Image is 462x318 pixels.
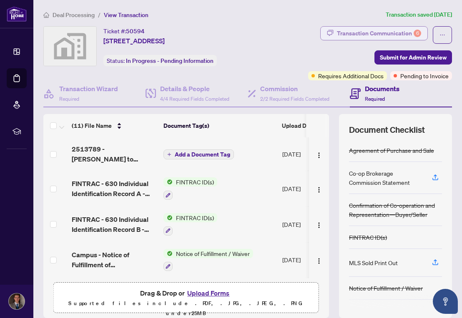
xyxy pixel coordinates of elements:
[400,71,449,80] span: Pending to Invoice
[349,233,387,242] div: FINTRAC ID(s)
[282,121,315,130] span: Upload Date
[349,146,434,155] div: Agreement of Purchase and Sale
[72,214,157,234] span: FINTRAC - 630 Individual Identification Record B - PropTx-OREA_[DATE] 14_10_19.pdf
[173,213,217,222] span: FINTRAC ID(s)
[414,30,421,37] div: 6
[160,114,279,137] th: Document Tag(s)
[380,51,447,64] span: Submit for Admin Review
[160,96,229,102] span: 4/4 Required Fields Completed
[365,96,385,102] span: Required
[163,177,173,186] img: Status Icon
[337,27,421,40] div: Transaction Communication
[103,36,165,46] span: [STREET_ADDRESS]
[163,213,173,222] img: Status Icon
[279,137,336,171] td: [DATE]
[316,258,322,264] img: Logo
[43,12,49,18] span: home
[72,179,157,199] span: FINTRAC - 630 Individual Identification Record A - PropTx-OREA_[DATE] 17_25_42.pdf
[163,249,173,258] img: Status Icon
[439,32,445,38] span: ellipsis
[59,84,118,94] h4: Transaction Wizard
[163,149,234,160] button: Add a Document Tag
[44,27,96,66] img: svg%3e
[59,96,79,102] span: Required
[72,250,157,270] span: Campus - Notice of Fulfillment of Conditionpdf_[DATE] 12_44_03.pdf
[279,171,336,206] td: [DATE]
[103,26,145,36] div: Ticket #:
[349,258,398,267] div: MLS Sold Print Out
[98,10,100,20] li: /
[103,55,217,66] div: Status:
[126,27,145,35] span: 50594
[104,11,148,19] span: View Transaction
[163,213,217,236] button: Status IconFINTRAC ID(s)
[374,50,452,65] button: Submit for Admin Review
[279,114,335,137] th: Upload Date
[312,147,326,161] button: Logo
[365,84,399,94] h4: Documents
[9,293,25,309] img: Profile Icon
[53,11,95,19] span: Deal Processing
[185,288,232,298] button: Upload Forms
[279,242,336,278] td: [DATE]
[163,149,234,159] button: Add a Document Tag
[7,6,27,22] img: logo
[163,177,217,200] button: Status IconFINTRAC ID(s)
[433,289,458,314] button: Open asap
[279,206,336,242] td: [DATE]
[349,169,422,187] div: Co-op Brokerage Commission Statement
[316,186,322,193] img: Logo
[279,278,336,313] td: [DATE]
[349,124,425,136] span: Document Checklist
[316,152,322,159] img: Logo
[312,253,326,266] button: Logo
[173,177,217,186] span: FINTRAC ID(s)
[312,218,326,231] button: Logo
[175,152,230,157] span: Add a Document Tag
[72,144,157,164] span: 2513789 - [PERSON_NAME] to review.pdf
[349,201,442,219] div: Confirmation of Co-operation and Representation—Buyer/Seller
[173,249,253,258] span: Notice of Fulfillment / Waiver
[260,84,329,94] h4: Commission
[318,71,384,80] span: Requires Additional Docs
[163,249,253,271] button: Status IconNotice of Fulfillment / Waiver
[140,288,232,298] span: Drag & Drop or
[68,114,160,137] th: (11) File Name
[160,84,229,94] h4: Details & People
[260,96,329,102] span: 2/2 Required Fields Completed
[167,152,171,157] span: plus
[126,57,213,65] span: In Progress - Pending Information
[320,26,428,40] button: Transaction Communication6
[72,121,112,130] span: (11) File Name
[386,10,452,20] article: Transaction saved [DATE]
[312,182,326,195] button: Logo
[349,283,423,293] div: Notice of Fulfillment / Waiver
[316,222,322,229] img: Logo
